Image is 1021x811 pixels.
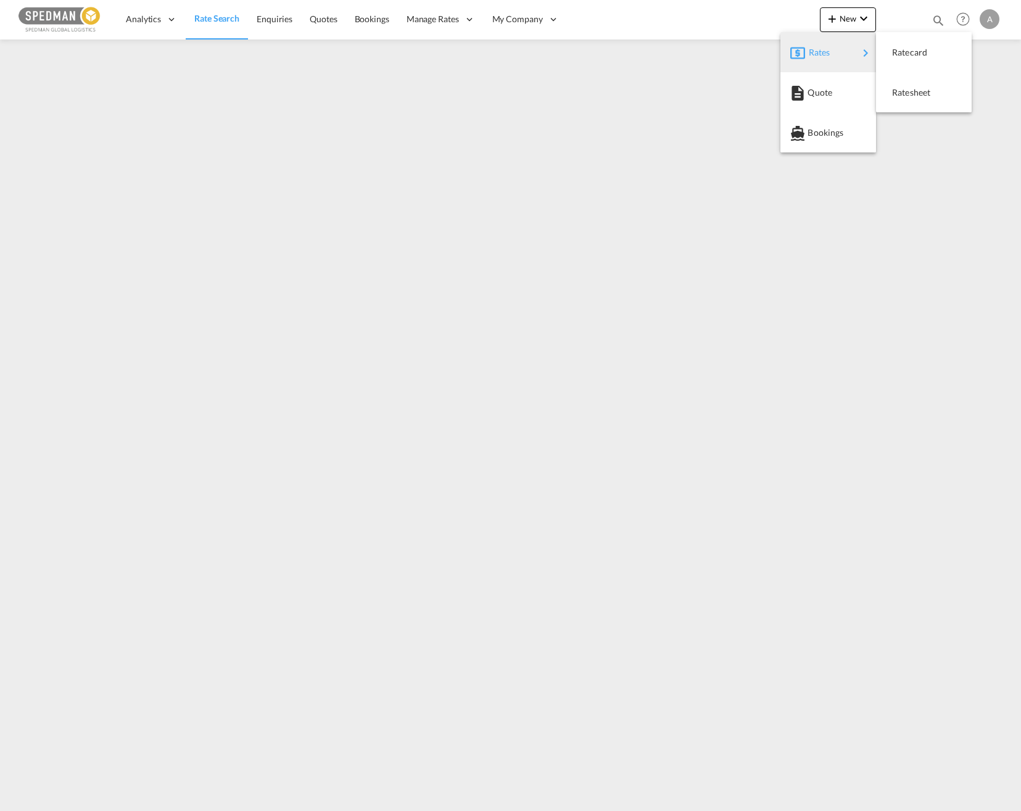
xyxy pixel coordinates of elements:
[790,117,866,148] div: Bookings
[790,77,866,108] div: Quote
[808,80,821,105] span: Quote
[808,120,821,145] span: Bookings
[780,72,876,112] button: Quote
[780,112,876,152] button: Bookings
[809,40,824,65] span: Rates
[858,46,873,60] md-icon: icon-chevron-right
